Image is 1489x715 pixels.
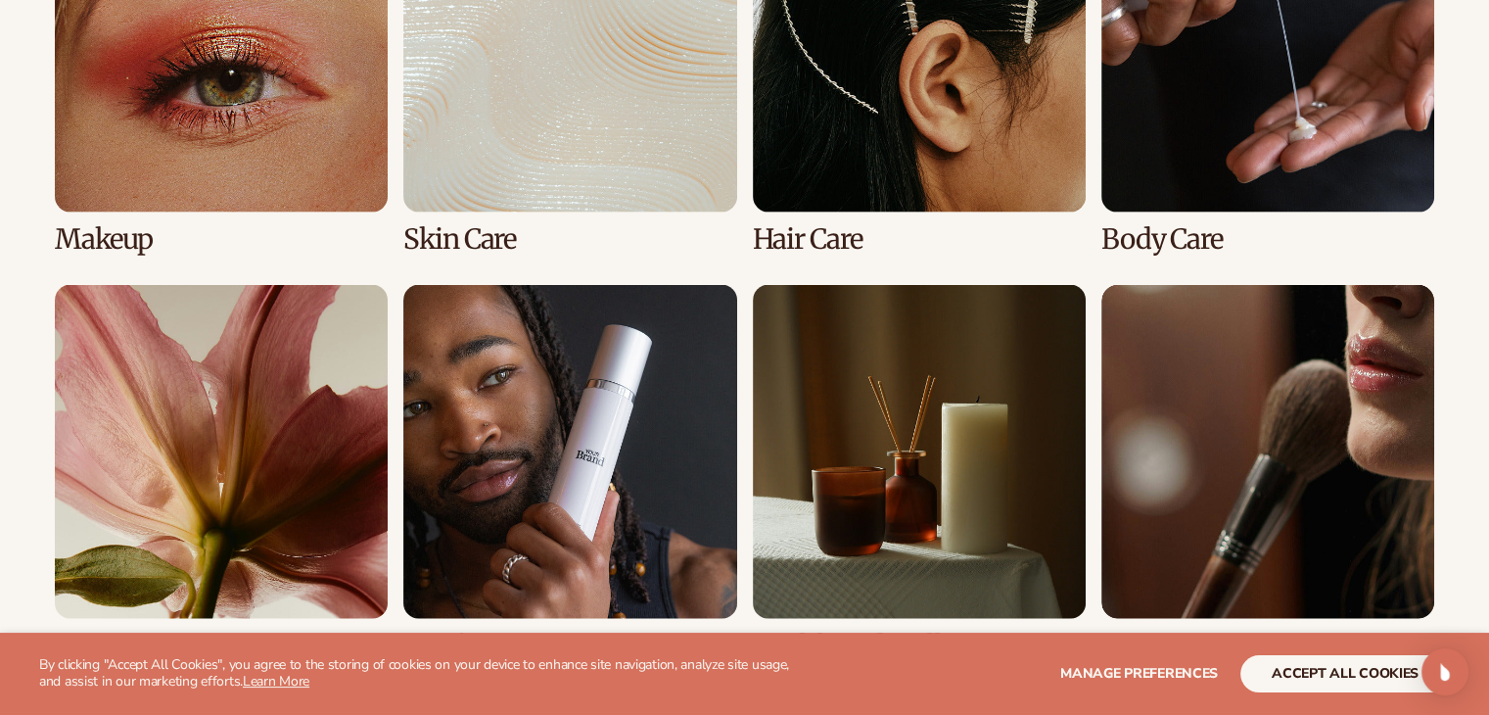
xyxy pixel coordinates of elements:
div: 5 / 8 [55,285,388,660]
button: Manage preferences [1060,655,1218,692]
div: 7 / 8 [753,285,1086,660]
h3: Skin Care [403,224,736,255]
div: Open Intercom Messenger [1421,648,1468,695]
div: 6 / 8 [403,285,736,660]
div: 8 / 8 [1101,285,1434,660]
h3: Hair Care [753,224,1086,255]
h3: Body Care [1101,224,1434,255]
h3: Makeup [55,224,388,255]
button: accept all cookies [1240,655,1450,692]
a: Learn More [243,672,309,691]
span: Manage preferences [1060,664,1218,683]
p: By clicking "Accept All Cookies", you agree to the storing of cookies on your device to enhance s... [39,657,812,691]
